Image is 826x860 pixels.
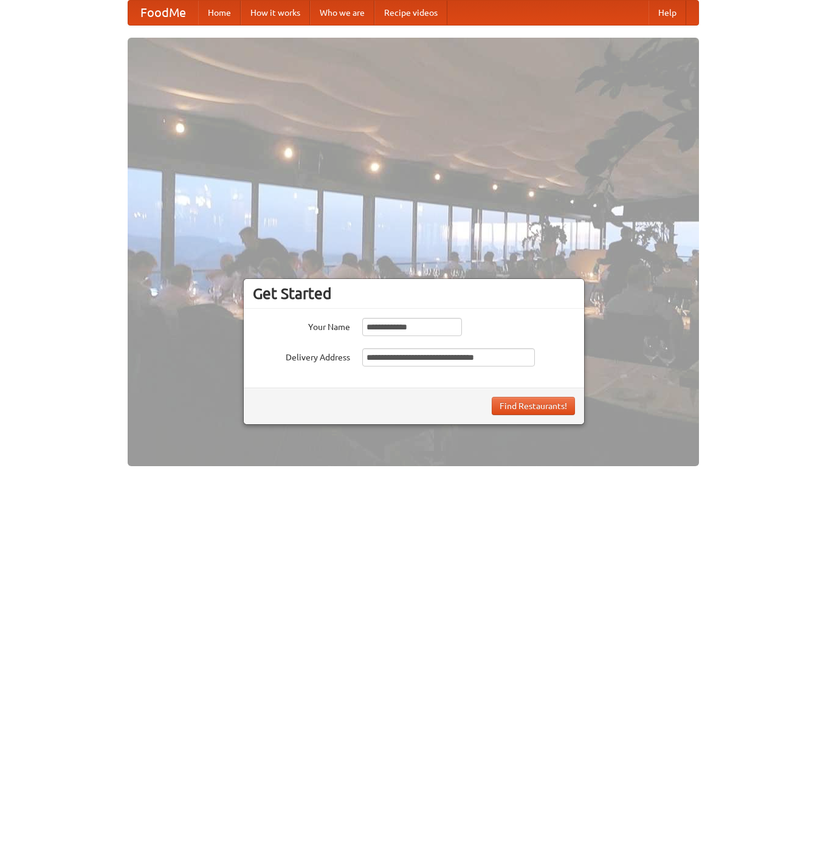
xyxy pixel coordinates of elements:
a: FoodMe [128,1,198,25]
a: Who we are [310,1,374,25]
a: Recipe videos [374,1,447,25]
a: Help [649,1,686,25]
button: Find Restaurants! [492,397,575,415]
label: Delivery Address [253,348,350,363]
a: How it works [241,1,310,25]
a: Home [198,1,241,25]
h3: Get Started [253,284,575,303]
label: Your Name [253,318,350,333]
